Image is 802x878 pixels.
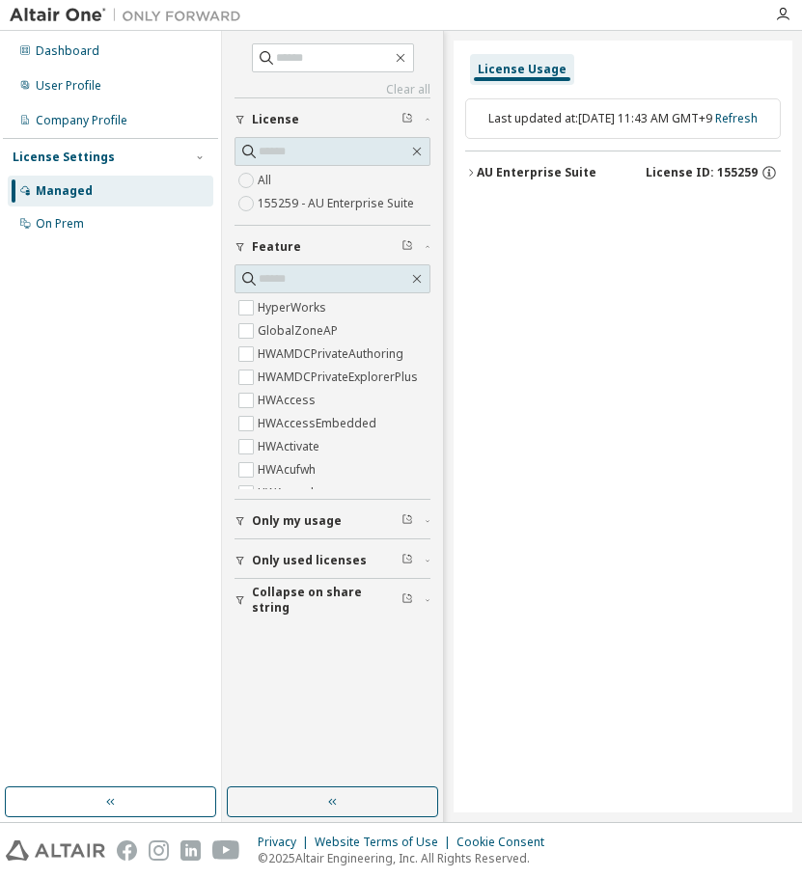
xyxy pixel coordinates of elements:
button: License [235,98,430,141]
button: AU Enterprise SuiteLicense ID: 155259 [465,151,781,194]
span: Feature [252,239,301,255]
span: Clear filter [401,553,413,568]
div: License Usage [478,62,567,77]
span: Clear filter [401,239,413,255]
span: Collapse on share string [252,585,401,616]
button: Feature [235,226,430,268]
div: License Settings [13,150,115,165]
div: User Profile [36,78,101,94]
span: Only used licenses [252,553,367,568]
a: Refresh [715,110,758,126]
div: Last updated at: [DATE] 11:43 AM GMT+9 [465,98,781,139]
img: altair_logo.svg [6,840,105,861]
label: HWAMDCPrivateExplorerPlus [258,366,422,389]
img: Altair One [10,6,251,25]
div: Managed [36,183,93,199]
label: 155259 - AU Enterprise Suite [258,192,418,215]
label: HWActivate [258,435,323,458]
label: HWAccessEmbedded [258,412,380,435]
label: HyperWorks [258,296,330,319]
img: youtube.svg [212,840,240,861]
span: Clear filter [401,112,413,127]
label: GlobalZoneAP [258,319,342,343]
img: facebook.svg [117,840,137,861]
label: HWAccess [258,389,319,412]
button: Only my usage [235,500,430,542]
span: License [252,112,299,127]
a: Clear all [235,82,430,97]
label: HWAcufwh [258,458,319,481]
button: Only used licenses [235,539,430,582]
div: Cookie Consent [456,835,556,850]
div: Company Profile [36,113,127,128]
p: © 2025 Altair Engineering, Inc. All Rights Reserved. [258,850,556,866]
label: All [258,169,275,192]
div: Website Terms of Use [315,835,456,850]
div: Dashboard [36,43,99,59]
span: Clear filter [401,513,413,529]
img: linkedin.svg [180,840,201,861]
label: HWAMDCPrivateAuthoring [258,343,407,366]
span: License ID: 155259 [646,165,758,180]
button: Collapse on share string [235,579,430,621]
div: On Prem [36,216,84,232]
span: Clear filter [401,592,413,608]
img: instagram.svg [149,840,169,861]
span: Only my usage [252,513,342,529]
label: HWAcusolve [258,481,330,505]
div: AU Enterprise Suite [477,165,596,180]
div: Privacy [258,835,315,850]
